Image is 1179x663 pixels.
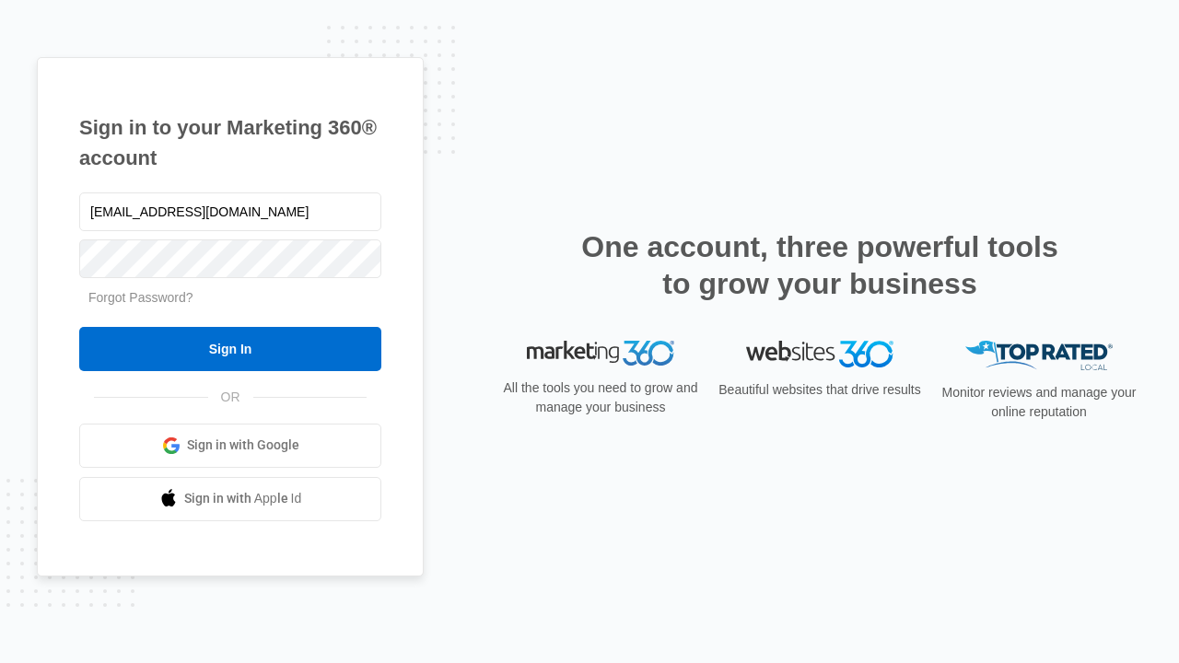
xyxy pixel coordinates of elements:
[79,192,381,231] input: Email
[79,112,381,173] h1: Sign in to your Marketing 360® account
[936,383,1142,422] p: Monitor reviews and manage your online reputation
[187,436,299,455] span: Sign in with Google
[527,341,674,366] img: Marketing 360
[79,327,381,371] input: Sign In
[965,341,1113,371] img: Top Rated Local
[79,424,381,468] a: Sign in with Google
[79,477,381,521] a: Sign in with Apple Id
[717,380,923,400] p: Beautiful websites that drive results
[88,290,193,305] a: Forgot Password?
[184,489,302,508] span: Sign in with Apple Id
[208,388,253,407] span: OR
[497,378,704,417] p: All the tools you need to grow and manage your business
[576,228,1064,302] h2: One account, three powerful tools to grow your business
[746,341,893,367] img: Websites 360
